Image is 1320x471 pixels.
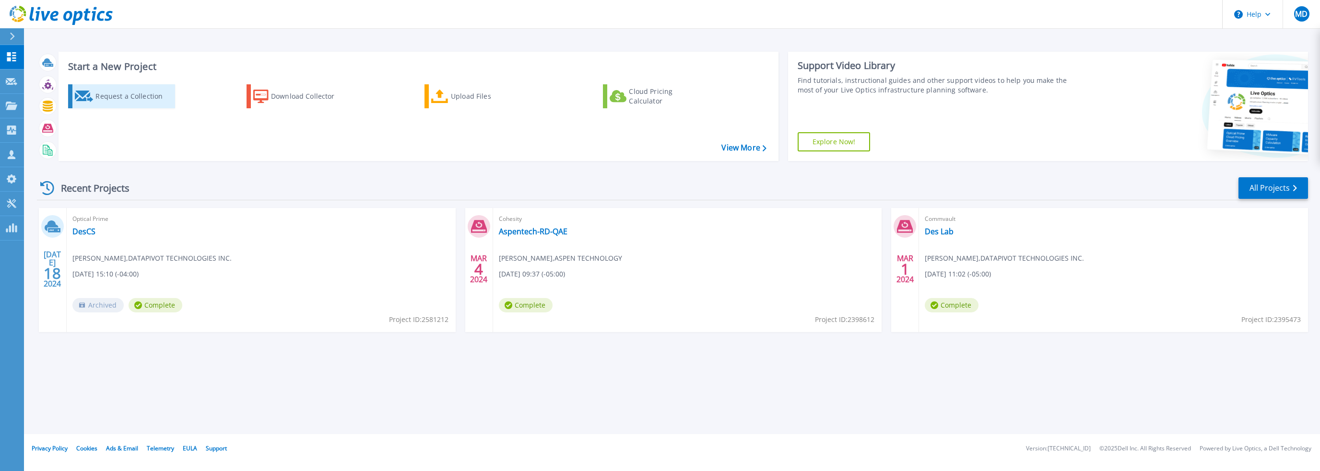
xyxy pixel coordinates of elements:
[925,253,1084,264] span: [PERSON_NAME] , DATAPIVOT TECHNOLOGIES INC.
[72,269,139,279] span: [DATE] 15:10 (-04:00)
[798,76,1067,95] div: Find tutorials, instructional guides and other support videos to help you make the most of your L...
[925,214,1302,224] span: Commvault
[925,269,991,279] span: [DATE] 11:02 (-05:00)
[37,176,142,200] div: Recent Projects
[106,444,138,452] a: Ads & Email
[499,269,565,279] span: [DATE] 09:37 (-05:00)
[1099,446,1191,452] li: © 2025 Dell Inc. All Rights Reserved
[721,143,766,152] a: View More
[798,132,871,151] a: Explore Now!
[1026,446,1091,452] li: Version: [TECHNICAL_ID]
[470,252,488,287] div: MAR 2024
[389,314,448,325] span: Project ID: 2581212
[815,314,874,325] span: Project ID: 2398612
[499,227,567,236] a: Aspentech-RD-QAE
[603,84,710,108] a: Cloud Pricing Calculator
[499,214,876,224] span: Cohesity
[72,298,124,312] span: Archived
[68,61,766,72] h3: Start a New Project
[1295,10,1308,18] span: MD
[147,444,174,452] a: Telemetry
[44,269,61,277] span: 18
[129,298,182,312] span: Complete
[95,87,172,106] div: Request a Collection
[451,87,528,106] div: Upload Files
[798,59,1067,72] div: Support Video Library
[1241,314,1301,325] span: Project ID: 2395473
[925,227,954,236] a: Des Lab
[72,214,450,224] span: Optical Prime
[43,252,61,287] div: [DATE] 2024
[499,253,622,264] span: [PERSON_NAME] , ASPEN TECHNOLOGY
[925,298,978,312] span: Complete
[68,84,175,108] a: Request a Collection
[499,298,553,312] span: Complete
[629,87,706,106] div: Cloud Pricing Calculator
[424,84,531,108] a: Upload Files
[1200,446,1311,452] li: Powered by Live Optics, a Dell Technology
[271,87,348,106] div: Download Collector
[72,253,232,264] span: [PERSON_NAME] , DATAPIVOT TECHNOLOGIES INC.
[896,252,914,287] div: MAR 2024
[247,84,354,108] a: Download Collector
[901,265,909,273] span: 1
[206,444,227,452] a: Support
[72,227,95,236] a: DesCS
[474,265,483,273] span: 4
[1238,177,1308,199] a: All Projects
[76,444,97,452] a: Cookies
[183,444,197,452] a: EULA
[32,444,68,452] a: Privacy Policy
